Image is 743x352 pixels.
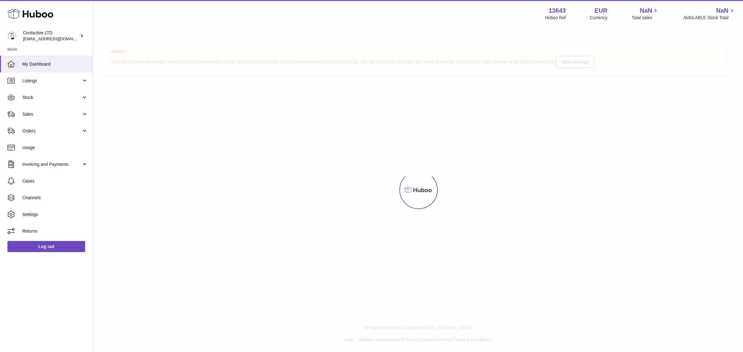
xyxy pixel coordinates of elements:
[22,78,81,84] span: Listings
[22,161,81,167] span: Invoicing and Payments
[23,30,79,42] div: Contactive LTD
[594,6,607,15] strong: EUR
[22,95,81,101] span: Stock
[545,15,566,21] div: Huboo Ref
[22,145,88,151] span: Usage
[640,6,652,15] span: NaN
[716,6,728,15] span: NaN
[549,6,566,15] strong: 13643
[7,241,85,252] a: Log out
[632,6,659,21] a: NaN Total sales
[632,15,659,21] span: Total sales
[683,15,736,21] span: AVAILABLE Stock Total
[22,212,88,217] span: Settings
[22,61,88,67] span: My Dashboard
[683,6,736,21] a: NaN AVAILABLE Stock Total
[22,228,88,234] span: Returns
[7,31,17,41] img: internalAdmin-13643@internal.huboo.com
[23,36,91,41] span: [EMAIL_ADDRESS][DOMAIN_NAME]
[22,178,88,184] span: Cases
[22,128,81,134] span: Orders
[22,195,88,201] span: Channels
[22,111,81,117] span: Sales
[590,15,608,21] div: Currency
